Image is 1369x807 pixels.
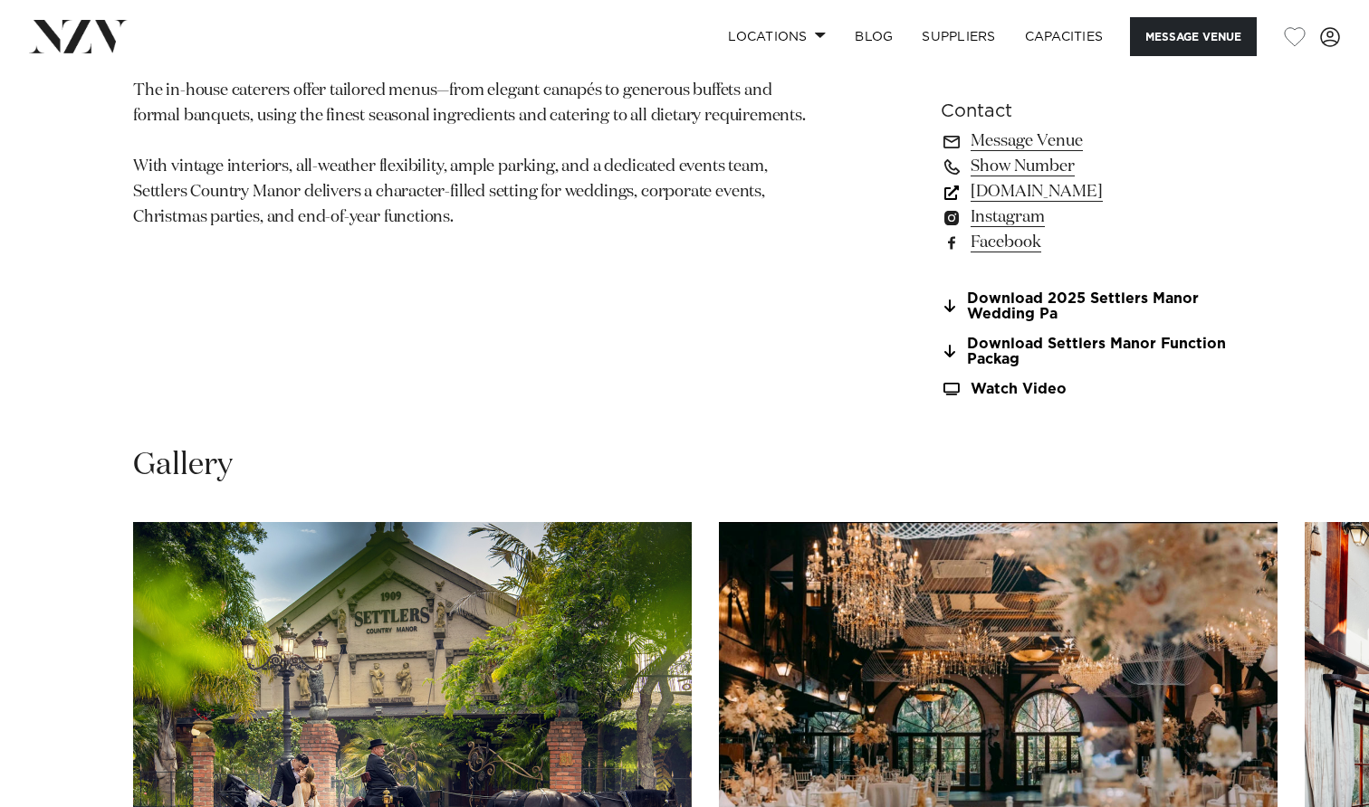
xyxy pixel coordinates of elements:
[941,337,1236,367] a: Download Settlers Manor Function Packag
[941,154,1236,179] a: Show Number
[1130,17,1257,56] button: Message Venue
[941,382,1236,397] a: Watch Video
[713,17,840,56] a: Locations
[941,291,1236,322] a: Download 2025 Settlers Manor Wedding Pa
[941,128,1236,154] a: Message Venue
[29,20,128,52] img: nzv-logo.png
[907,17,1010,56] a: SUPPLIERS
[840,17,907,56] a: BLOG
[133,445,233,486] h2: Gallery
[941,98,1236,125] h6: Contact
[1010,17,1118,56] a: Capacities
[941,230,1236,255] a: Facebook
[941,179,1236,204] a: [DOMAIN_NAME]
[941,204,1236,230] a: Instagram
